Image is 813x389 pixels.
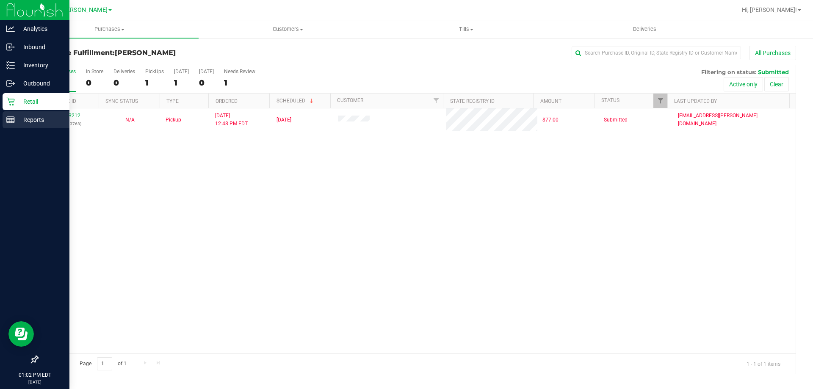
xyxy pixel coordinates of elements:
div: PickUps [145,69,164,74]
span: [PERSON_NAME] [61,6,108,14]
div: In Store [86,69,103,74]
a: Amount [540,98,561,104]
div: Deliveries [113,69,135,74]
a: Customer [337,97,363,103]
p: Inbound [15,42,66,52]
p: 01:02 PM EDT [4,371,66,379]
a: 11998212 [57,113,80,119]
a: Filter [653,94,667,108]
a: Sync Status [105,98,138,104]
p: Retail [15,97,66,107]
span: Not Applicable [125,117,135,123]
div: 0 [86,78,103,88]
inline-svg: Outbound [6,79,15,88]
button: N/A [125,116,135,124]
a: Ordered [216,98,238,104]
div: 1 [224,78,255,88]
button: Active only [724,77,763,91]
div: 1 [145,78,164,88]
a: Last Updated By [674,98,717,104]
span: [PERSON_NAME] [115,49,176,57]
span: 1 - 1 of 1 items [740,357,787,370]
span: Page of 1 [72,357,133,370]
a: Type [166,98,179,104]
a: Deliveries [556,20,734,38]
div: 0 [113,78,135,88]
inline-svg: Reports [6,116,15,124]
inline-svg: Retail [6,97,15,106]
a: State Registry ID [450,98,495,104]
p: [DATE] [4,379,66,385]
span: Pickup [166,116,181,124]
div: [DATE] [199,69,214,74]
div: 0 [199,78,214,88]
p: Reports [15,115,66,125]
div: 1 [174,78,189,88]
span: [DATE] 12:48 PM EDT [215,112,248,128]
inline-svg: Inventory [6,61,15,69]
p: Analytics [15,24,66,34]
span: Customers [199,25,376,33]
p: Outbound [15,78,66,88]
span: [EMAIL_ADDRESS][PERSON_NAME][DOMAIN_NAME] [678,112,791,128]
div: [DATE] [174,69,189,74]
span: Filtering on status: [701,69,756,75]
input: Search Purchase ID, Original ID, State Registry ID or Customer Name... [572,47,741,59]
span: [DATE] [277,116,291,124]
a: Filter [429,94,443,108]
a: Customers [199,20,377,38]
span: $77.00 [542,116,559,124]
inline-svg: Analytics [6,25,15,33]
p: Inventory [15,60,66,70]
span: Submitted [758,69,789,75]
a: Status [601,97,619,103]
inline-svg: Inbound [6,43,15,51]
iframe: Resource center [8,321,34,347]
h3: Purchase Fulfillment: [37,49,290,57]
a: Purchases [20,20,199,38]
span: Purchases [20,25,199,33]
span: Submitted [604,116,628,124]
a: Tills [377,20,555,38]
div: Needs Review [224,69,255,74]
span: Deliveries [622,25,668,33]
input: 1 [97,357,112,370]
span: Tills [377,25,555,33]
a: Scheduled [277,98,315,104]
button: Clear [764,77,789,91]
button: All Purchases [749,46,796,60]
span: Hi, [PERSON_NAME]! [742,6,797,13]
